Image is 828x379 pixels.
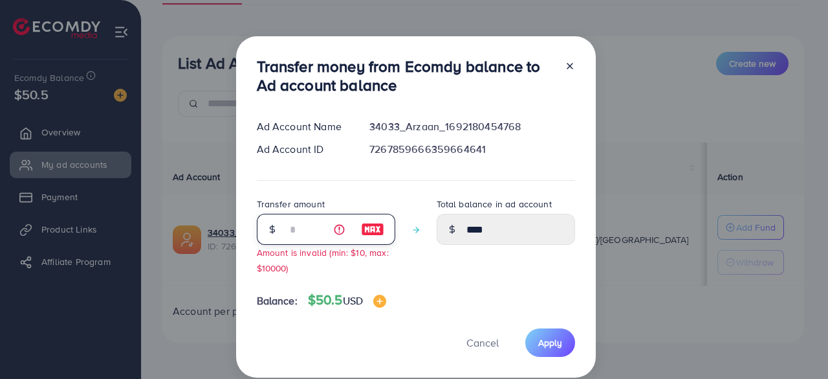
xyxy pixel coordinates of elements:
[525,328,575,356] button: Apply
[437,198,552,211] label: Total balance in ad account
[246,142,360,157] div: Ad Account ID
[257,57,554,95] h3: Transfer money from Ecomdy balance to Ad account balance
[257,246,389,273] small: Amount is invalid (min: $10, max: $10000)
[308,292,386,308] h4: $50.5
[359,142,585,157] div: 7267859666359664641
[257,293,298,308] span: Balance:
[343,293,363,308] span: USD
[450,328,515,356] button: Cancel
[361,222,384,237] img: image
[246,119,360,134] div: Ad Account Name
[773,321,818,369] iframe: Chat
[538,336,562,349] span: Apply
[359,119,585,134] div: 34033_Arzaan_1692180454768
[257,198,325,211] label: Transfer amount
[373,295,386,308] img: image
[466,336,499,350] span: Cancel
